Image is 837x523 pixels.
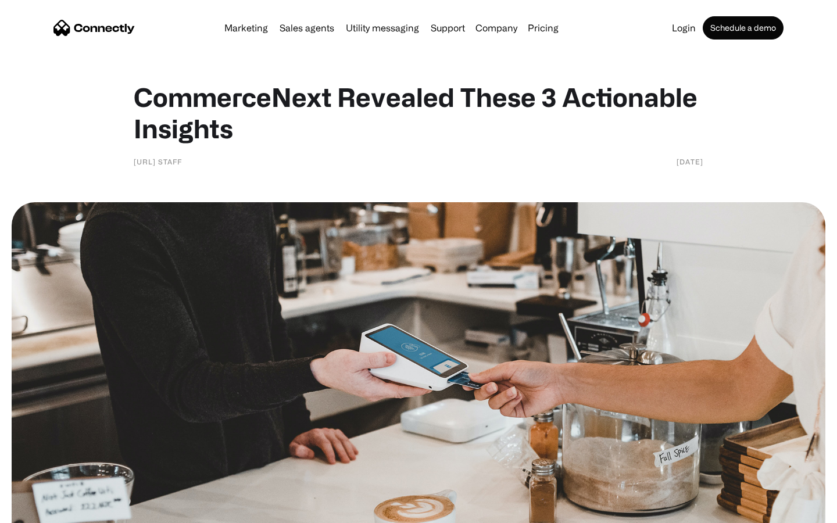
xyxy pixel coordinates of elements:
[426,23,470,33] a: Support
[12,503,70,519] aside: Language selected: English
[341,23,424,33] a: Utility messaging
[23,503,70,519] ul: Language list
[523,23,563,33] a: Pricing
[275,23,339,33] a: Sales agents
[475,20,517,36] div: Company
[677,156,703,167] div: [DATE]
[134,81,703,144] h1: CommerceNext Revealed These 3 Actionable Insights
[667,23,700,33] a: Login
[220,23,273,33] a: Marketing
[703,16,784,40] a: Schedule a demo
[134,156,182,167] div: [URL] Staff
